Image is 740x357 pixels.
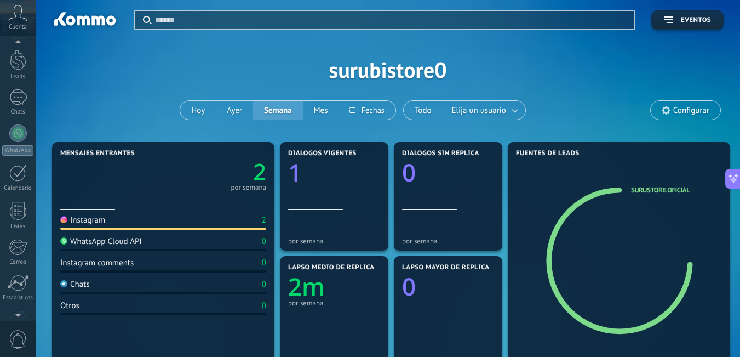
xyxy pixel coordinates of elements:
[262,279,266,290] div: 0
[673,106,709,115] span: Configurar
[516,150,580,157] span: Fuentes de leads
[60,237,67,245] img: WhatsApp Cloud API
[2,73,34,81] div: Leads
[60,150,135,157] span: Mensajes entrantes
[288,237,380,245] div: por semana
[253,101,303,120] button: Semana
[631,185,690,195] a: surustore.oficial
[402,150,479,157] span: Diálogos sin réplica
[288,270,325,303] text: 2m
[60,301,79,311] div: Otros
[60,280,67,287] img: Chats
[402,237,494,245] div: por semana
[2,223,34,230] div: Listas
[303,101,339,120] button: Mes
[231,185,266,190] div: por semana
[262,258,266,268] div: 0
[288,264,375,271] span: Lapso medio de réplica
[180,101,216,120] button: Hoy
[262,236,266,247] div: 0
[402,270,416,303] text: 0
[2,185,34,192] div: Calendario
[651,10,724,30] button: Eventos
[60,216,67,223] img: Instagram
[2,259,34,266] div: Correo
[2,109,34,116] div: Chats
[288,150,357,157] span: Diálogos vigentes
[404,101,443,120] button: Todo
[681,16,711,24] span: Eventos
[60,215,105,225] div: Instagram
[2,145,33,156] div: WhatsApp
[402,264,489,271] span: Lapso mayor de réplica
[288,156,302,189] text: 1
[262,301,266,311] div: 0
[60,236,142,247] div: WhatsApp Cloud API
[288,299,380,307] div: por semana
[163,156,266,188] a: 2
[450,103,508,118] span: Elija un usuario
[9,24,27,31] span: Cuenta
[262,215,266,225] div: 2
[402,156,416,189] text: 0
[443,101,525,120] button: Elija un usuario
[2,294,34,302] div: Estadísticas
[339,101,395,120] button: Fechas
[60,279,90,290] div: Chats
[253,156,266,188] text: 2
[216,101,253,120] button: Ayer
[60,258,134,268] div: Instagram comments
